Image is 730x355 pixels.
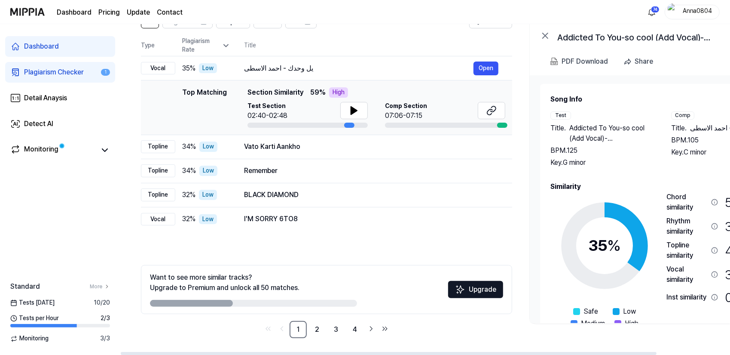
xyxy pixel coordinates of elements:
a: Go to first page [262,323,274,335]
div: Remember [244,166,498,176]
div: Test [550,111,571,120]
a: Go to previous page [276,323,288,335]
div: Vocal [141,213,175,226]
div: Top Matching [182,87,227,128]
th: Type [141,35,175,56]
span: 10 / 20 [94,299,110,307]
div: Addicted To You-so cool (Add Vocal)-[DEMOGRAPHIC_DATA] [557,31,729,41]
span: 35 % [182,63,195,74]
div: يل وحدك - احمد الاسطى [244,63,473,74]
div: 07:06-07:15 [385,111,427,121]
div: Plagiarism Checker [24,67,84,77]
div: Monitoring [24,144,58,156]
a: Detect AI [5,114,115,134]
div: Topline [141,188,175,201]
div: Want to see more similar tracks? Upgrade to Premium and unlock all 50 matches. [150,272,299,293]
div: PDF Download [562,56,608,67]
img: profile [668,3,678,21]
div: Dashboard [24,41,59,52]
span: Title . [550,123,566,144]
div: Chord similarity [666,192,708,213]
img: Sparkles [455,284,465,295]
div: 1 [101,69,110,76]
span: Monitoring [10,334,49,343]
th: Title [244,35,512,56]
button: Share [620,53,660,70]
span: Standard [10,281,40,292]
span: Safe [583,306,598,317]
div: Low [199,166,217,176]
button: Pricing [98,7,120,18]
div: BPM. 125 [550,145,654,156]
div: Detail Anaysis [24,93,67,103]
span: Addicted To You-so cool (Add Vocal)-[DEMOGRAPHIC_DATA] [569,123,654,144]
div: Topline similarity [666,240,708,261]
div: Topline [141,140,175,153]
span: 3 / 3 [100,334,110,343]
span: Tests [DATE] [10,299,55,307]
div: Comp [671,111,694,120]
div: High [329,87,348,98]
a: Contact [157,7,183,18]
span: % [607,236,621,255]
img: 알림 [647,7,657,17]
a: 2 [308,321,326,338]
a: Dashboard [57,7,92,18]
a: 3 [327,321,345,338]
div: Topline [141,164,175,177]
span: Title . [671,123,687,133]
button: profileAnna0804 [665,5,720,19]
span: High [625,318,638,329]
span: Section Similarity [247,87,303,98]
span: 34 % [182,142,196,152]
div: Detect AI [24,119,53,129]
a: Dashboard [5,36,115,57]
div: I'M SORRY 6TO8 [244,214,498,224]
div: Share [635,56,653,67]
a: 1 [290,321,307,338]
span: 32 % [182,190,195,200]
span: Tests per Hour [10,314,59,323]
div: Vato Karti Aankho [244,142,498,152]
a: Monitoring [10,144,96,156]
a: Plagiarism Checker1 [5,62,115,83]
a: Update [127,7,150,18]
div: 02:40-02:48 [247,111,287,121]
a: SparklesUpgrade [448,288,503,296]
div: Anna0804 [681,7,714,16]
div: Inst similarity [666,292,708,303]
button: Upgrade [448,281,503,298]
span: Low [623,306,636,317]
button: 알림74 [645,5,659,19]
span: 59 % [310,87,326,98]
div: Low [199,142,217,152]
a: Go to last page [379,323,391,335]
a: Detail Anaysis [5,88,115,108]
nav: pagination [141,321,512,338]
div: Low [199,214,217,225]
span: 32 % [182,214,195,224]
div: 35 [588,234,621,257]
img: PDF Download [550,58,558,65]
div: 74 [651,6,660,13]
div: Low [199,63,217,74]
span: Test Section [247,102,287,111]
span: 34 % [182,166,196,176]
span: Medium [581,318,605,329]
button: PDF Download [549,53,610,70]
a: More [90,283,110,290]
a: Go to next page [365,323,377,335]
div: Key. G minor [550,157,654,168]
div: Rhythm similarity [666,216,708,237]
div: Plagiarism Rate [182,37,230,54]
button: Open [473,62,498,75]
div: Vocal similarity [666,264,708,285]
div: BLACK DIAMOND [244,190,498,200]
span: 2 / 3 [101,314,110,323]
div: Vocal [141,62,175,75]
div: Low [199,190,217,200]
a: 4 [346,321,363,338]
span: Comp Section [385,102,427,111]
